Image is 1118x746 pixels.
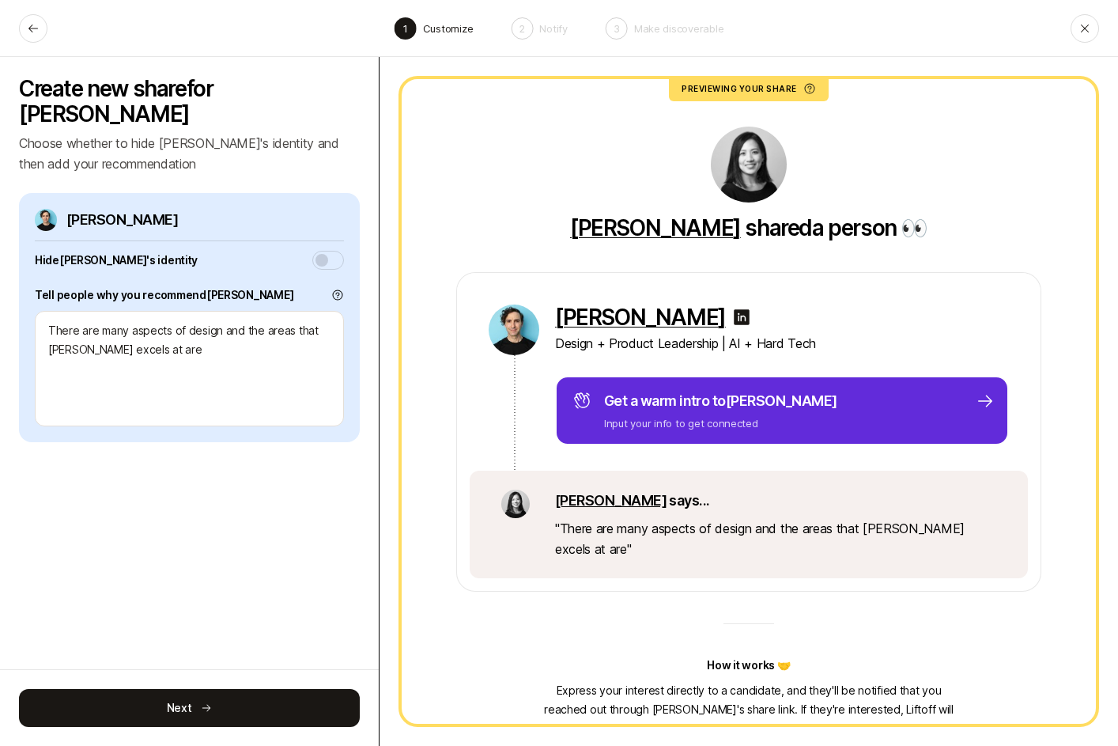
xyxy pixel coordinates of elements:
p: Design + Product Leadership | AI + Hard Tech [555,333,1009,354]
p: shared a person 👀 [570,215,927,240]
p: Choose whether to hide [PERSON_NAME]'s identity and then add your recommendation [19,133,360,174]
img: linkedin-logo [732,308,751,327]
img: a6da1878_b95e_422e_bba6_ac01d30c5b5f.jpg [501,490,530,518]
a: [PERSON_NAME] [555,305,726,330]
p: 1 [403,21,408,36]
img: e8bc5d3e_179f_4dcf_a9fd_880fe2c1c5af.jpg [35,209,57,231]
p: [PERSON_NAME] [66,209,178,231]
label: Tell people why you recommend [PERSON_NAME] [35,286,293,305]
p: " There are many aspects of design and the areas that [PERSON_NAME] excels at are " [555,518,996,559]
p: Input your info to get connected [604,415,837,431]
textarea: There are many aspects of design and the areas that [PERSON_NAME] excels at are [35,311,344,426]
p: Make discoverable [634,21,724,36]
p: Get a warm intro [604,390,837,412]
p: How it works 🤝 [707,656,790,675]
p: Create new share for [PERSON_NAME] [19,76,360,127]
p: Customize [423,21,474,36]
p: says... [555,490,996,512]
p: 2 [519,21,525,36]
button: Next [19,689,360,727]
p: Notify [539,21,567,36]
p: Hide [PERSON_NAME] 's identity [35,251,198,270]
p: 3 [614,21,620,36]
img: e8bc5d3e_179f_4dcf_a9fd_880fe2c1c5af.jpg [489,305,539,355]
p: Express your interest directly to a candidate, and they'll be notified that you reached out throu... [543,681,954,738]
a: [PERSON_NAME] [570,214,741,241]
span: to [PERSON_NAME] [712,392,837,409]
a: [PERSON_NAME] [555,492,667,509]
img: a6da1878_b95e_422e_bba6_ac01d30c5b5f.jpg [711,127,787,203]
